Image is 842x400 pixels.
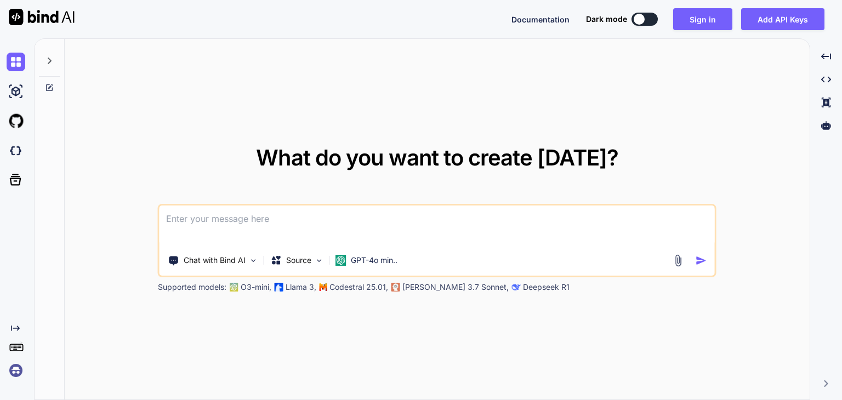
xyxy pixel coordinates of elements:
button: Sign in [673,8,732,30]
p: [PERSON_NAME] 3.7 Sonnet, [402,282,509,293]
img: GPT-4 [230,283,238,292]
img: Bind AI [9,9,75,25]
img: icon [696,255,707,266]
img: GPT-4o mini [335,255,346,266]
p: Chat with Bind AI [184,255,246,266]
img: Pick Tools [249,256,258,265]
img: Llama2 [275,283,283,292]
button: Documentation [511,14,570,25]
button: Add API Keys [741,8,824,30]
img: chat [7,53,25,71]
img: attachment [672,254,685,267]
p: Llama 3, [286,282,316,293]
span: Dark mode [586,14,627,25]
p: Supported models: [158,282,226,293]
img: claude [512,283,521,292]
p: Codestral 25.01, [329,282,388,293]
img: claude [391,283,400,292]
img: ai-studio [7,82,25,101]
img: darkCloudIdeIcon [7,141,25,160]
img: signin [7,361,25,380]
img: Mistral-AI [320,283,327,291]
span: What do you want to create [DATE]? [256,144,618,171]
p: Source [286,255,311,266]
img: githubLight [7,112,25,130]
p: GPT-4o min.. [351,255,397,266]
span: Documentation [511,15,570,24]
p: O3-mini, [241,282,271,293]
img: Pick Models [315,256,324,265]
p: Deepseek R1 [523,282,570,293]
